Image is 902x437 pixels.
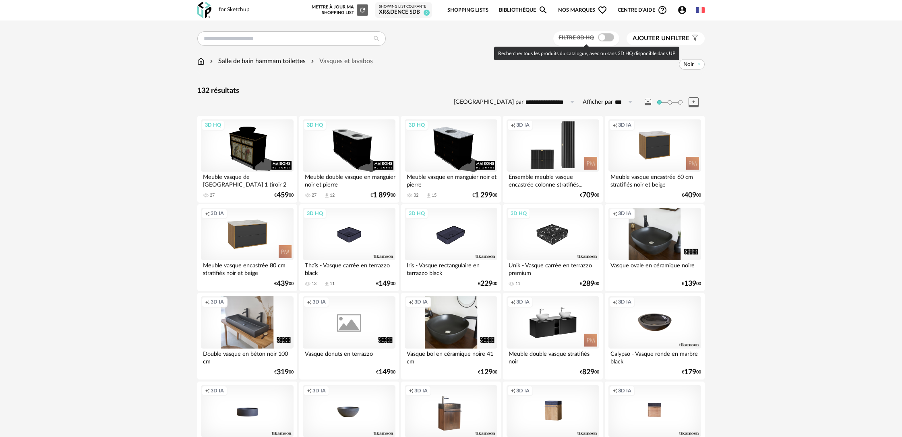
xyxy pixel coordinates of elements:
span: 3D IA [618,388,631,394]
a: Creation icon 3D IA Double vasque en béton noir 100 cm €31900 [197,293,297,380]
div: € 00 [472,193,497,198]
div: 3D HQ [303,208,327,219]
span: 3D IA [211,299,224,305]
span: 3D IA [516,388,530,394]
div: 11 [515,281,520,287]
div: € 00 [580,193,599,198]
img: fr [696,6,705,14]
span: 3D IA [312,299,326,305]
span: 3D IA [516,299,530,305]
a: Creation icon 3D IA Vasque bol en céramique noire 41 cm €12900 [401,293,501,380]
div: 3D HQ [201,120,225,130]
span: Filtre 3D HQ [559,35,594,41]
div: Unik - Vasque carrée en terrazzo premium [507,260,599,276]
span: Creation icon [612,299,617,305]
a: BibliothèqueMagnify icon [499,1,548,20]
div: € 00 [274,193,294,198]
div: Ensemble meuble vasque encastrée colonne stratifiés... [507,172,599,188]
div: 12 [330,193,335,198]
div: 3D HQ [405,208,428,219]
div: 11 [330,281,335,287]
span: 3D IA [618,122,631,128]
div: 27 [312,193,317,198]
span: Creation icon [205,210,210,217]
div: 3D HQ [405,120,428,130]
span: Nos marques [558,1,607,20]
span: Noir [683,61,694,68]
img: svg+xml;base64,PHN2ZyB3aWR0aD0iMTYiIGhlaWdodD0iMTciIHZpZXdCb3g9IjAgMCAxNiAxNyIgZmlsbD0ibm9uZSIgeG... [197,57,205,66]
div: Salle de bain hammam toilettes [208,57,306,66]
span: 439 [277,281,289,287]
a: Creation icon 3D IA Meuble double vasque stratifiés noir €82900 [503,293,603,380]
a: Creation icon 3D IA Calypso - Vasque ronde en marbre black €17900 [605,293,705,380]
span: 179 [684,369,696,375]
div: Vasque bol en céramique noire 41 cm [405,349,497,365]
div: 3D HQ [303,120,327,130]
a: 3D HQ Meuble vasque de [GEOGRAPHIC_DATA] 1 tiroir 2 portes... 27 €45900 [197,116,297,203]
div: € 00 [274,369,294,375]
span: Creation icon [205,299,210,305]
div: Meuble vasque en manguier noir et pierre [405,172,497,188]
span: 409 [684,193,696,198]
span: Download icon [324,281,330,287]
div: € 00 [682,369,701,375]
a: Creation icon 3D IA Vasque ovale en céramique noire €13900 [605,204,705,291]
span: Filter icon [689,35,699,43]
div: xr&dence sdb [379,9,428,16]
span: 129 [480,369,492,375]
div: Vasque ovale en céramique noire [608,260,701,276]
span: 139 [684,281,696,287]
div: Thaïs - Vasque carrée en terrazzo black [303,260,395,276]
div: € 00 [274,281,294,287]
span: Help Circle Outline icon [658,5,667,15]
span: 0 [424,10,430,16]
span: Creation icon [307,299,312,305]
span: 829 [582,369,594,375]
div: € 00 [580,281,599,287]
div: € 00 [478,281,497,287]
a: Creation icon 3D IA Vasque donuts en terrazzo €14900 [299,293,399,380]
label: [GEOGRAPHIC_DATA] par [454,98,523,106]
span: 149 [379,281,391,287]
span: Creation icon [511,122,515,128]
a: 3D HQ Meuble double vasque en manguier noir et pierre 27 Download icon 12 €1 89900 [299,116,399,203]
div: Meuble double vasque en manguier noir et pierre [303,172,395,188]
span: 3D IA [618,210,631,217]
span: Creation icon [612,210,617,217]
span: 229 [480,281,492,287]
div: Meuble vasque de [GEOGRAPHIC_DATA] 1 tiroir 2 portes... [201,172,294,188]
span: Download icon [324,193,330,199]
div: 15 [432,193,437,198]
span: Creation icon [511,299,515,305]
div: Mettre à jour ma Shopping List [310,4,368,16]
div: Vasque donuts en terrazzo [303,349,395,365]
a: Creation icon 3D IA Ensemble meuble vasque encastrée colonne stratifiés... €70900 [503,116,603,203]
span: 709 [582,193,594,198]
img: OXP [197,2,211,18]
div: € 00 [376,281,395,287]
div: 27 [210,193,215,198]
a: 3D HQ Meuble vasque en manguier noir et pierre 32 Download icon 15 €1 29900 [401,116,501,203]
div: 13 [312,281,317,287]
span: 3D IA [618,299,631,305]
span: filtre [633,35,689,43]
span: Magnify icon [538,5,548,15]
span: Creation icon [409,299,414,305]
span: Creation icon [612,122,617,128]
span: 459 [277,193,289,198]
div: Shopping List courante [379,4,428,9]
div: € 00 [376,369,395,375]
div: € 00 [370,193,395,198]
span: Creation icon [307,388,312,394]
span: 289 [582,281,594,287]
span: Creation icon [511,388,515,394]
span: Creation icon [612,388,617,394]
a: Creation icon 3D IA Meuble vasque encastrée 80 cm stratifiés noir et beige €43900 [197,204,297,291]
a: 3D HQ Iris - Vasque rectangulaire en terrazzo black €22900 [401,204,501,291]
div: 32 [414,193,418,198]
a: Creation icon 3D IA Meuble vasque encastrée 60 cm stratifiés noir et beige €40900 [605,116,705,203]
span: 3D IA [414,388,428,394]
div: € 00 [478,369,497,375]
span: Ajouter un [633,35,670,41]
span: 1 899 [373,193,391,198]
